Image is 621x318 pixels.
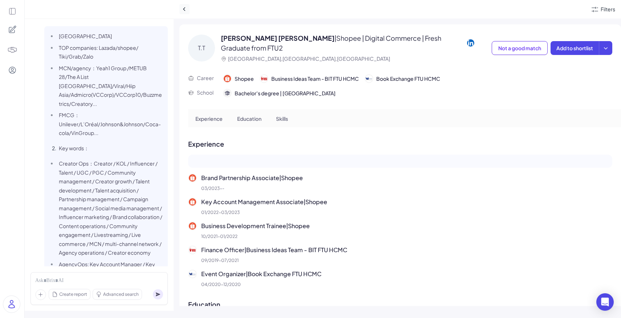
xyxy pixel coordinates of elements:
img: 4blF7nbYMBMHBwcHBwcHBwcHBwcHBwcHB4es+Bd0DLy0SdzEZwAAAABJRU5ErkJggg== [7,45,17,55]
p: Skills [276,115,288,123]
p: Event Organizer | Book Exchange FTU HCMC [201,270,612,278]
span: Book Exchange FTU HCMC [376,75,440,83]
p: Experience [195,115,223,123]
span: Not a good match [498,45,541,51]
p: Education [237,115,261,123]
span: Advanced search [103,291,139,298]
img: 公司logo [365,75,373,82]
button: Add to shortlist [551,41,599,55]
p: Business Development Trainee | Shopee [201,222,612,230]
li: Key words： [57,144,163,153]
img: user_logo.png [3,296,20,313]
p: Career [197,74,214,82]
li: TOP companies: Lazada/shopee/ Tiki/Grab/Zalo [57,43,163,61]
p: Education [188,299,612,309]
button: Not a good match [492,41,548,55]
p: School [197,89,214,96]
p: 04/2020 - 12/2020 [201,281,612,288]
p: 10/2021 - 01/2022 [201,233,612,240]
img: 公司logo [189,198,196,206]
img: 公司logo [189,222,196,230]
p: Key Account Management Associate | Shopee [201,198,612,206]
p: 03/2023 - - [201,185,612,192]
div: Open Intercom Messenger [596,293,614,311]
span: Create report [59,291,87,298]
img: 公司logo [189,174,196,182]
p: 01/2022 - 03/2023 [201,209,612,216]
span: Shopee [235,75,254,83]
li: MCN/agency：Yeah1 Group /METUB 28/The A List [GEOGRAPHIC_DATA]/Viral/Hiip Asia/Admicro(VCCorp)/VCC... [57,64,163,108]
div: T.T [188,35,215,61]
p: Experience [188,139,612,149]
p: Finance Officer | Business Ideas Team - BIT FTU HCMC [201,246,612,254]
p: [GEOGRAPHIC_DATA],[GEOGRAPHIC_DATA],[GEOGRAPHIC_DATA] [228,55,390,63]
p: Brand Partnership Associate | Shopee [201,174,612,182]
li: Creator Ops：Creator / KOL / Influencer / Talent / UGC / PGC / Community management / Creator grow... [57,159,163,257]
p: 09/2019 - 07/2021 [201,257,612,264]
img: 公司logo [189,246,196,254]
div: Filters [601,5,615,13]
li: FMCG：Unilever/L’Oréal/Johnson&Johnson/Coca-cola/VinGroup... [57,111,163,138]
span: Add to shortlist [556,45,593,51]
span: Bachelor's degree | [GEOGRAPHIC_DATA] [235,90,336,97]
img: 公司logo [224,75,231,82]
li: [GEOGRAPHIC_DATA] [57,32,163,41]
img: 公司logo [260,75,268,82]
img: 公司logo [189,270,196,278]
span: [PERSON_NAME] [PERSON_NAME] [221,34,334,42]
span: Business Ideas Team - BIT FTU HCMC [271,75,359,83]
